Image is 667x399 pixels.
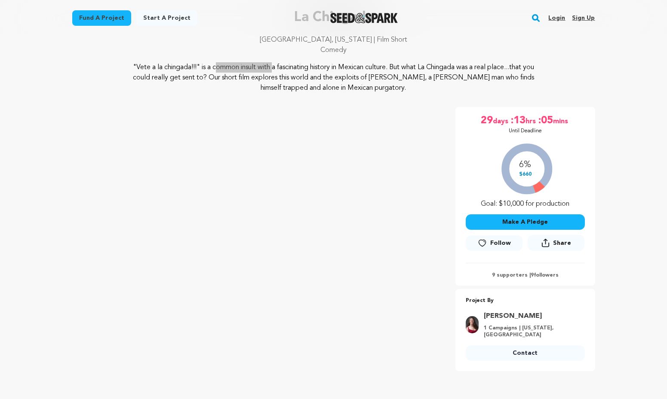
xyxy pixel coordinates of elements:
span: 9 [531,273,534,278]
span: Follow [490,239,511,247]
span: mins [553,114,570,128]
a: Fund a project [72,10,131,26]
button: Share [528,235,584,251]
a: Login [548,11,565,25]
a: Contact [466,345,585,361]
p: Project By [466,296,585,306]
button: Make A Pledge [466,214,585,230]
p: Comedy [72,45,595,55]
span: Share [528,235,584,254]
a: Sign up [572,11,595,25]
span: :05 [538,114,553,128]
a: Follow [466,235,523,251]
span: days [493,114,510,128]
p: "Vete a la chingada!!!" is a common insult with a fascinating history in Mexican culture. But wha... [124,62,543,93]
p: 9 supporters | followers [466,272,585,279]
img: c2882b7700b456fb.png [466,316,479,333]
a: Start a project [136,10,197,26]
p: 1 Campaigns | [US_STATE], [GEOGRAPHIC_DATA] [484,325,580,338]
p: [GEOGRAPHIC_DATA], [US_STATE] | Film Short [72,35,595,45]
span: :13 [510,114,526,128]
a: Seed&Spark Homepage [330,13,398,23]
span: 29 [481,114,493,128]
span: Share [553,239,571,247]
a: Goto Hannah Hollandbyrd profile [484,311,580,321]
img: Seed&Spark Logo Dark Mode [330,13,398,23]
span: hrs [526,114,538,128]
p: Until Deadline [509,128,542,134]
